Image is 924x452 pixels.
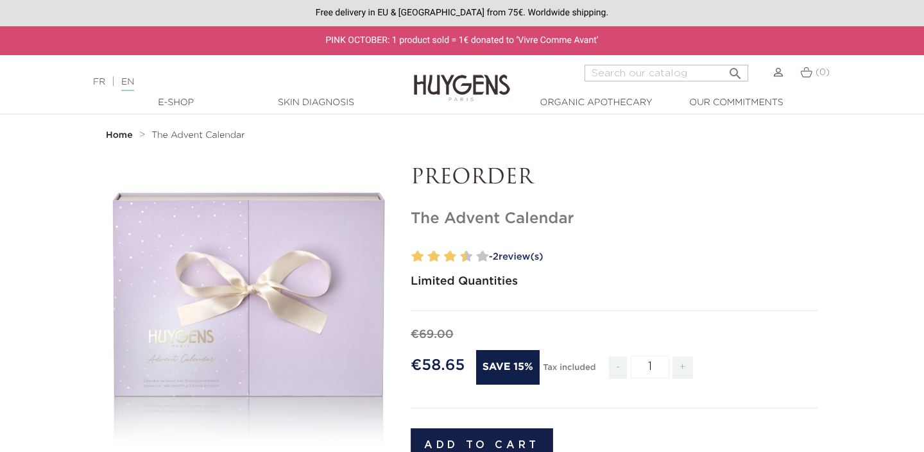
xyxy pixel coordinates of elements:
[93,78,105,87] a: FR
[476,350,540,385] span: Save 15%
[411,166,818,190] p: PREORDER
[414,54,510,103] img: Huygens
[463,247,472,266] label: 8
[411,358,465,373] span: €58.65
[431,247,440,266] label: 4
[121,78,134,91] a: EN
[493,252,499,262] span: 2
[672,356,693,379] span: +
[816,68,830,77] span: (0)
[106,131,133,140] strong: Home
[106,130,135,140] a: Home
[532,96,660,110] a: Organic Apothecary
[724,61,747,78] button: 
[543,354,595,389] div: Tax included
[252,96,380,110] a: Skin Diagnosis
[151,130,244,140] a: The Advent Calendar
[728,62,743,78] i: 
[484,247,818,267] a: -2review(s)
[479,247,489,266] label: 10
[409,247,413,266] label: 1
[609,356,627,379] span: -
[631,356,669,378] input: Quantity
[151,131,244,140] span: The Advent Calendar
[458,247,462,266] label: 7
[474,247,478,266] label: 9
[585,65,748,81] input: Search
[425,247,429,266] label: 3
[411,329,454,340] span: €69.00
[447,247,456,266] label: 6
[672,96,800,110] a: Our commitments
[441,247,446,266] label: 5
[411,210,818,228] h1: The Advent Calendar
[87,74,375,90] div: |
[112,96,240,110] a: E-Shop
[411,276,518,287] strong: Limited Quantities
[415,247,424,266] label: 2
